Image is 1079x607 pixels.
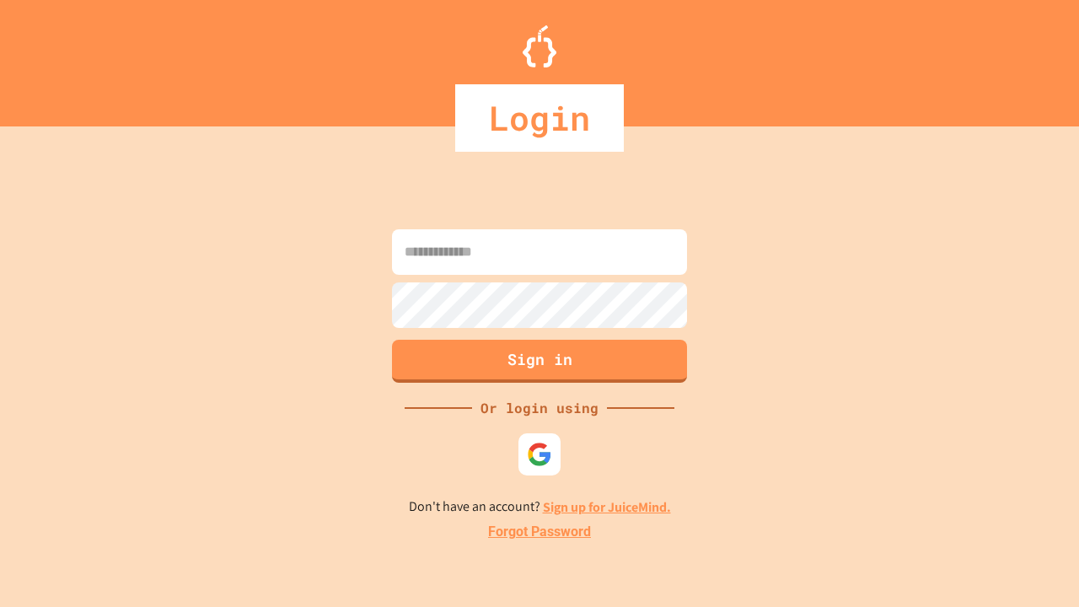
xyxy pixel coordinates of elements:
[392,340,687,383] button: Sign in
[472,398,607,418] div: Or login using
[523,25,556,67] img: Logo.svg
[527,442,552,467] img: google-icon.svg
[409,497,671,518] p: Don't have an account?
[455,84,624,152] div: Login
[543,498,671,516] a: Sign up for JuiceMind.
[488,522,591,542] a: Forgot Password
